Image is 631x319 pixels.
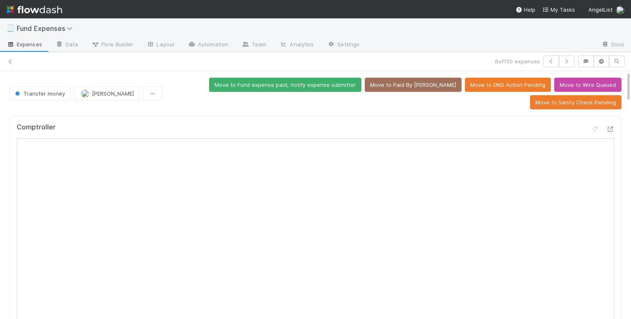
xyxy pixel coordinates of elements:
[616,6,624,14] img: avatar_abca0ba5-4208-44dd-8897-90682736f166.png
[209,78,361,92] button: Move to Fund expense paid, notify expense submitter
[10,86,71,101] button: Transfer money
[465,78,551,92] button: Move to ENG Action Pending
[181,38,235,52] a: Automation
[530,95,621,109] button: Move to Sanity Check Pending
[7,25,15,32] span: 🧾
[7,40,42,48] span: Expenses
[7,3,62,17] img: logo-inverted-e16ddd16eac7371096b0.svg
[81,89,89,98] img: avatar_abca0ba5-4208-44dd-8897-90682736f166.png
[17,123,56,132] h5: Comptroller
[321,38,366,52] a: Settings
[273,38,321,52] a: Analytics
[92,90,134,97] span: [PERSON_NAME]
[17,24,77,33] span: Fund Expenses
[140,38,181,52] a: Layout
[554,78,621,92] button: Move to Wire Queued
[365,78,462,92] button: Move to Paid By [PERSON_NAME]
[49,38,85,52] a: Data
[495,57,540,66] span: 6 of 100 expenses
[588,6,613,13] span: AngelList
[542,6,575,13] span: My Tasks
[235,38,273,52] a: Team
[13,90,65,97] span: Transfer money
[595,38,631,52] a: Docs
[74,86,139,101] button: [PERSON_NAME]
[542,5,575,14] a: My Tasks
[515,5,535,14] div: Help
[91,40,133,48] span: Flow Builder
[85,38,140,52] a: Flow Builder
